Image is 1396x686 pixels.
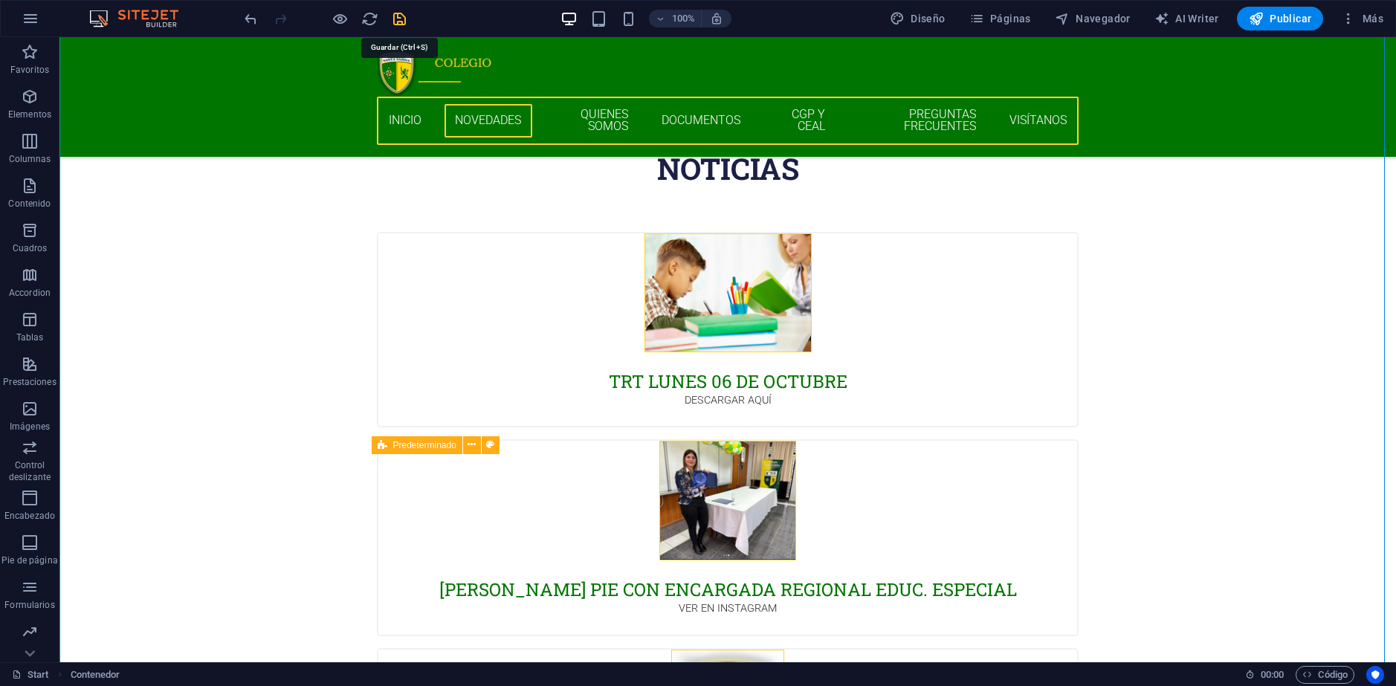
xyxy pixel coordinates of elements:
[1261,666,1284,684] span: 00 00
[1271,669,1273,680] span: :
[9,644,50,656] p: Marketing
[1341,11,1383,26] span: Más
[9,153,51,165] p: Columnas
[1,554,57,566] p: Pie de página
[649,10,702,27] button: 100%
[12,666,49,684] a: Haz clic para cancelar la selección y doble clic para abrir páginas
[16,331,44,343] p: Tablas
[4,510,55,522] p: Encabezado
[71,666,120,684] nav: breadcrumb
[890,11,946,26] span: Diseño
[8,198,51,210] p: Contenido
[9,287,51,299] p: Accordion
[963,7,1037,30] button: Páginas
[361,10,378,27] button: reload
[85,10,197,27] img: Editor Logo
[8,109,51,120] p: Elementos
[393,441,456,450] span: Predeterminado
[1055,11,1131,26] span: Navegador
[71,666,120,684] span: Haz clic para seleccionar y doble clic para editar
[1237,7,1324,30] button: Publicar
[884,7,951,30] button: Diseño
[10,64,49,76] p: Favoritos
[1049,7,1137,30] button: Navegador
[242,10,259,27] i: Deshacer: Cambiar texto (Ctrl+Z)
[1148,7,1225,30] button: AI Writer
[242,10,259,27] button: undo
[390,10,408,27] button: save
[1366,666,1384,684] button: Usercentrics
[1302,666,1348,684] span: Código
[710,12,723,25] i: Al redimensionar, ajustar el nivel de zoom automáticamente para ajustarse al dispositivo elegido.
[10,421,50,433] p: Imágenes
[4,599,54,611] p: Formularios
[671,10,695,27] h6: 100%
[1335,7,1389,30] button: Más
[3,376,56,388] p: Prestaciones
[1154,11,1219,26] span: AI Writer
[969,11,1031,26] span: Páginas
[1245,666,1284,684] h6: Tiempo de la sesión
[361,10,378,27] i: Volver a cargar página
[1296,666,1354,684] button: Código
[1249,11,1312,26] span: Publicar
[13,242,48,254] p: Cuadros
